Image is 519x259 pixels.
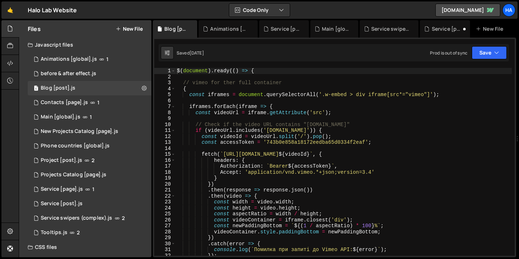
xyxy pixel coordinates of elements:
[28,182,151,197] div: 826/10500.js
[34,86,38,92] span: 1
[28,124,151,139] div: 826/45771.js
[322,25,350,33] div: Main [global].js
[28,211,151,225] div: 826/8793.js
[154,104,176,110] div: 7
[164,25,188,33] div: Blog [post].js
[154,98,176,104] div: 6
[41,143,110,149] div: Phone countries [global].js
[92,186,94,192] span: 1
[77,230,80,236] span: 2
[41,99,88,106] div: Contacts [page].js
[97,100,99,105] span: 1
[154,187,176,193] div: 21
[154,74,176,80] div: 2
[41,200,83,207] div: Service [post].js
[28,139,151,153] div: 826/24828.js
[106,56,108,62] span: 1
[41,186,83,193] div: Service [page].js
[28,52,151,66] div: 826/2754.js
[154,169,176,176] div: 18
[154,146,176,152] div: 14
[154,68,176,74] div: 1
[41,172,106,178] div: Projects Catalog [page].js
[154,253,176,259] div: 32
[154,229,176,235] div: 28
[154,92,176,98] div: 5
[271,25,300,33] div: Service [post].js
[154,199,176,205] div: 23
[41,157,82,164] div: Project [post].js
[154,241,176,247] div: 30
[28,110,151,124] div: 826/1521.js
[41,114,80,120] div: Main [global].js
[41,229,67,236] div: Tooltips.js
[154,139,176,146] div: 13
[432,25,461,33] div: Service [page].js
[154,134,176,140] div: 12
[154,247,176,253] div: 31
[154,157,176,164] div: 16
[371,25,410,33] div: Service swipers (complex).js
[28,225,151,240] div: 826/18329.js
[154,175,176,181] div: 19
[154,211,176,217] div: 25
[19,240,151,254] div: CSS files
[28,95,151,110] div: 826/1551.js
[476,25,506,33] div: New File
[154,193,176,199] div: 22
[154,110,176,116] div: 8
[154,163,176,169] div: 17
[154,181,176,187] div: 20
[41,85,75,91] div: Blog [post].js
[154,205,176,211] div: 24
[472,46,507,59] button: Save
[190,50,204,56] div: [DATE]
[28,81,151,95] div: 826/3363.js
[28,6,77,14] div: Halo Lab Website
[28,197,151,211] div: 826/7934.js
[154,116,176,122] div: 9
[229,4,290,17] button: Code Only
[41,215,112,221] div: Service swipers (complex).js
[154,235,176,241] div: 29
[154,151,176,157] div: 15
[116,26,143,32] button: New File
[435,4,500,17] a: [DOMAIN_NAME]
[154,223,176,229] div: 27
[28,25,41,33] h2: Files
[154,217,176,223] div: 26
[122,215,125,221] span: 2
[28,153,151,168] div: 826/8916.js
[41,56,97,62] div: Animations [global].js
[19,38,151,52] div: Javascript files
[154,128,176,134] div: 11
[210,25,249,33] div: Animations [global].js
[41,128,118,135] div: New Projects Catalog [page].js
[28,66,151,81] div: 826/19389.js
[154,80,176,86] div: 3
[154,86,176,92] div: 4
[154,122,176,128] div: 10
[28,168,151,182] div: 826/10093.js
[1,1,19,19] a: 🤙
[430,50,467,56] div: Prod is out of sync
[90,114,92,120] span: 1
[502,4,515,17] a: Ha
[177,50,204,56] div: Saved
[92,157,94,163] span: 2
[41,70,96,77] div: before & after effect.js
